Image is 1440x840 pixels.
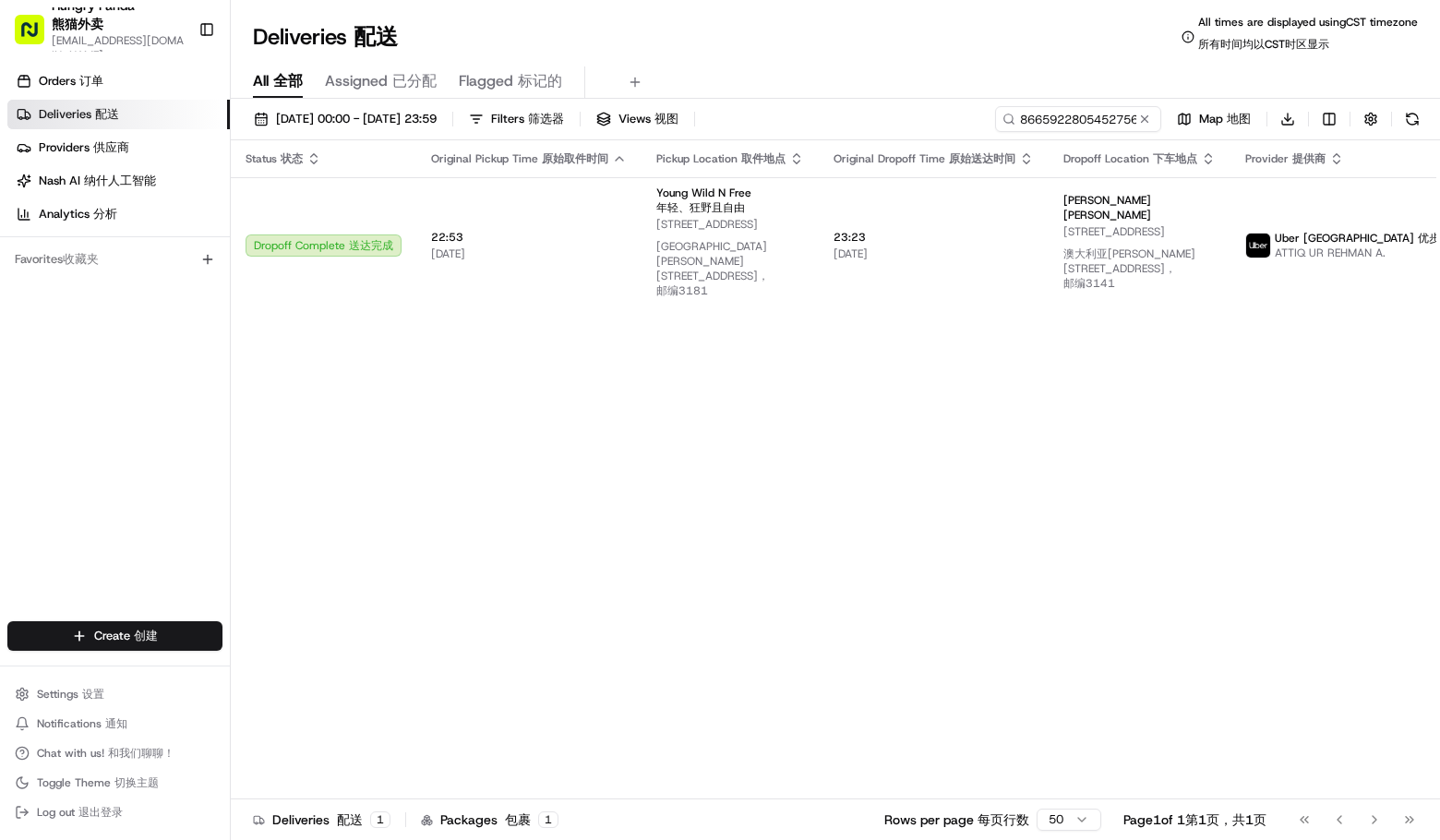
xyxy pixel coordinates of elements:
span: 设置 [82,687,104,702]
span: 和我们聊聊！ [108,746,174,761]
span: [DATE] [834,246,1034,261]
span: 取件地点 [741,151,786,166]
span: 退出登录 [78,805,123,820]
span: 创建 [134,628,158,643]
span: 配送 [95,106,119,122]
span: [GEOGRAPHIC_DATA][PERSON_NAME][STREET_ADDRESS]，邮编3181 [656,239,769,298]
span: Toggle Theme [37,775,159,790]
button: [DATE] 00:00 - [DATE] 23:59 [246,106,445,132]
span: 配送 [354,22,398,52]
div: 1 [370,811,390,828]
span: 纳什人工智能 [84,173,156,188]
span: Chat with us! [37,746,174,761]
p: Rows per page [884,810,1029,829]
span: Pickup Location [656,151,786,166]
button: Notifications 通知 [7,711,222,737]
div: Deliveries [253,810,390,829]
span: 原始送达时间 [949,151,1015,166]
button: Create 创建 [7,621,222,651]
span: 所有时间均以CST时区显示 [1198,37,1329,52]
span: All [253,70,303,92]
span: 配送 [337,811,363,828]
button: Log out 退出登录 [7,799,222,825]
span: 已分配 [392,71,437,90]
span: Views [618,111,678,127]
span: 全部 [273,71,303,90]
span: Orders [39,73,103,90]
a: Orders 订单 [7,66,230,96]
span: Provider [1245,151,1326,166]
span: 筛选器 [528,111,564,126]
span: 每页行数 [978,811,1029,828]
span: Nash AI [39,173,156,189]
span: Flagged [459,70,562,92]
button: Settings 设置 [7,681,222,707]
button: Map 地图 [1169,106,1259,132]
span: [STREET_ADDRESS] [1063,224,1216,298]
span: 提供商 [1292,151,1326,166]
span: 状态 [281,151,303,166]
span: 标记的 [518,71,562,90]
span: 分析 [93,206,117,222]
span: Assigned [325,70,437,92]
div: 1 [538,811,558,828]
span: 通知 [105,716,127,731]
span: Analytics [39,206,117,222]
a: Nash AI 纳什人工智能 [7,166,230,196]
span: Young Wild N Free [656,186,804,215]
span: [PERSON_NAME] [1063,208,1151,222]
span: 年轻、狂野且自由 [656,200,745,215]
div: Page 1 of 1 [1123,810,1266,829]
span: 视图 [654,111,678,126]
span: All times are displayed using CST timezone [1198,15,1418,59]
button: Toggle Theme 切换主题 [7,770,222,796]
span: [STREET_ADDRESS] [656,217,804,306]
button: Chat with us! 和我们聊聊！ [7,740,222,766]
button: Refresh [1399,106,1425,132]
span: Notifications [37,716,127,731]
span: 澳大利亚[PERSON_NAME][STREET_ADDRESS]，邮编3141 [1063,246,1195,291]
span: Map [1199,111,1251,127]
span: 包裹 [505,811,531,828]
h1: Deliveries [253,22,398,52]
button: [EMAIL_ADDRESS][DOMAIN_NAME] [52,33,184,63]
div: Favorites [7,245,222,274]
span: 下车地点 [1153,151,1197,166]
input: Type to search [995,106,1161,132]
span: 地图 [1227,111,1251,126]
div: Packages [421,810,558,829]
span: Settings [37,687,104,702]
button: Hungry Panda 熊猫外卖[EMAIL_ADDRESS][DOMAIN_NAME] [7,7,191,52]
a: Deliveries 配送 [7,100,230,129]
span: [PERSON_NAME] [1063,193,1216,222]
span: 22:53 [431,230,627,245]
span: Log out [37,805,123,820]
span: Original Pickup Time [431,151,608,166]
button: Views 视图 [588,106,687,132]
span: 第1页，共1页 [1185,811,1266,828]
span: [DATE] 00:00 - [DATE] 23:59 [276,111,437,127]
span: Providers [39,139,129,156]
img: uber-new-logo.jpeg [1246,234,1270,258]
span: 切换主题 [114,775,159,790]
span: 原始取件时间 [542,151,608,166]
span: 供应商 [93,139,129,155]
span: 订单 [79,73,103,89]
a: Providers 供应商 [7,133,230,162]
span: [DATE] [431,246,627,261]
button: Filters 筛选器 [461,106,572,132]
span: Original Dropoff Time [834,151,1015,166]
span: Deliveries [39,106,119,123]
a: Analytics 分析 [7,199,230,229]
span: Status [246,151,303,166]
span: 收藏夹 [63,251,99,267]
span: 熊猫外卖 [52,16,103,32]
span: Create [94,628,158,644]
span: 23:23 [834,230,1034,245]
span: Filters [491,111,564,127]
span: Dropoff Location [1063,151,1197,166]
